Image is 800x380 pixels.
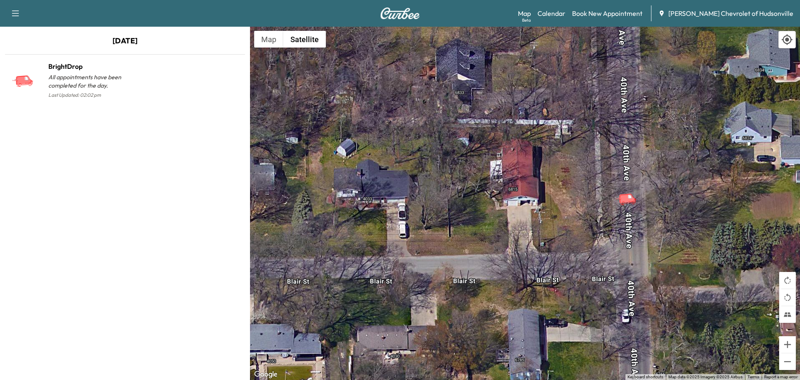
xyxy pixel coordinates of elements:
[615,184,644,199] gmp-advanced-marker: BrightDrop
[48,61,125,71] h1: BrightDrop
[779,289,796,306] button: Rotate map counterclockwise
[252,369,280,380] img: Google
[522,17,531,23] div: Beta
[778,31,796,48] div: Recenter map
[779,336,796,353] button: Zoom in
[779,353,796,370] button: Zoom out
[48,90,125,101] p: Last Updated: 02:02 pm
[668,8,793,18] span: [PERSON_NAME] Chevrolet of Hudsonville
[668,375,742,379] span: Map data ©2025 Imagery ©2025 Airbus
[48,73,125,90] p: All appointments have been completed for the day.
[537,8,565,18] a: Calendar
[252,369,280,380] a: Open this area in Google Maps (opens a new window)
[764,375,797,379] a: Report a map error
[283,31,326,48] button: Show satellite imagery
[779,306,796,323] button: Tilt map
[254,31,283,48] button: Show street map
[747,375,759,379] a: Terms (opens in new tab)
[572,8,642,18] a: Book New Appointment
[518,8,531,18] a: MapBeta
[380,8,420,19] img: Curbee Logo
[627,374,663,380] button: Keyboard shortcuts
[779,272,796,289] button: Rotate map clockwise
